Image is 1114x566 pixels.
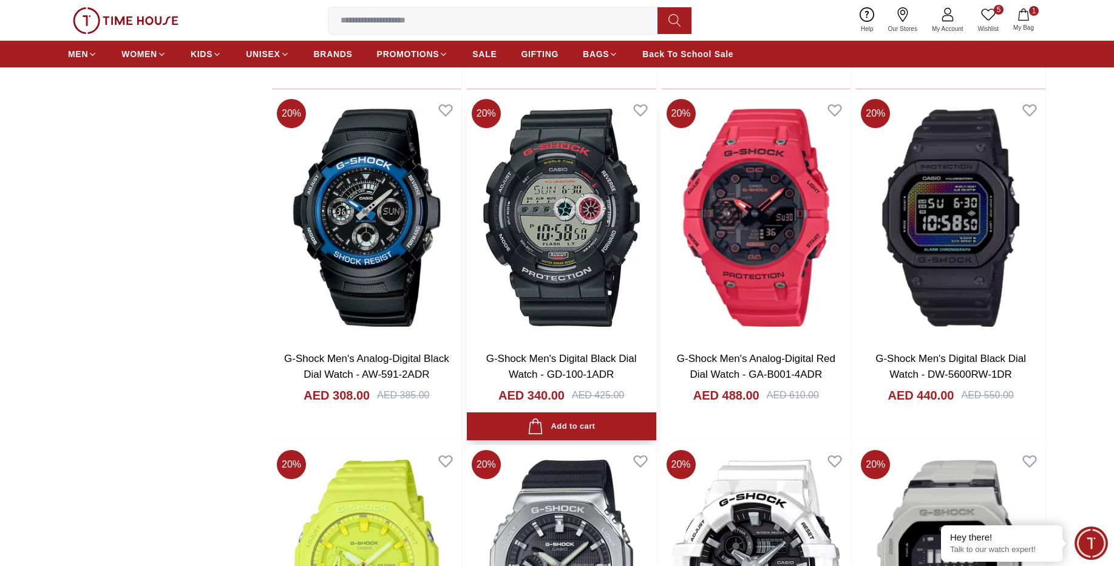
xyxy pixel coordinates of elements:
a: Help [854,5,881,36]
span: 20 % [667,450,696,479]
a: BAGS [583,43,618,65]
div: AED 425.00 [572,388,624,403]
span: SALE [472,48,497,60]
span: BAGS [583,48,609,60]
img: G-Shock Men's Digital Black Dial Watch - GD-100-1ADR [467,94,656,342]
span: UNISEX [246,48,280,60]
button: Add to cart [467,412,656,441]
h4: AED 440.00 [888,387,954,404]
h4: AED 488.00 [693,387,759,404]
a: G-Shock Men's Analog-Digital Black Dial Watch - AW-591-2ADR [284,353,449,380]
span: My Bag [1008,23,1039,32]
span: 1 [1029,6,1039,16]
a: UNISEX [246,43,289,65]
div: AED 385.00 [377,388,429,403]
span: 20 % [861,450,890,479]
p: Talk to our watch expert! [950,545,1053,555]
h4: AED 340.00 [498,387,565,404]
span: Back To School Sale [642,48,733,60]
span: 20 % [472,450,501,479]
div: AED 550.00 [961,388,1013,403]
img: G-Shock Men's Analog-Digital Black Dial Watch - AW-591-2ADR [272,94,461,342]
span: Help [856,24,878,33]
div: Hey there! [950,531,1053,544]
span: 20 % [861,99,890,128]
div: Chat Widget [1075,527,1108,560]
a: Our Stores [881,5,925,36]
span: PROMOTIONS [377,48,440,60]
h4: AED 308.00 [304,387,370,404]
a: G-Shock Men's Digital Black Dial Watch - GD-100-1ADR [486,353,637,380]
span: Our Stores [883,24,922,33]
span: KIDS [191,48,212,60]
span: MEN [68,48,88,60]
a: 5Wishlist [971,5,1006,36]
span: 20 % [277,450,306,479]
span: 5 [994,5,1004,15]
span: GIFTING [521,48,559,60]
div: AED 610.00 [767,388,819,403]
a: GIFTING [521,43,559,65]
a: WOMEN [121,43,166,65]
img: ... [73,7,178,34]
a: KIDS [191,43,222,65]
span: 20 % [472,99,501,128]
div: Add to cart [528,418,595,435]
a: G-Shock Men's Analog-Digital Red Dial Watch - GA-B001-4ADR [677,353,835,380]
a: G-Shock Men's Digital Black Dial Watch - DW-5600RW-1DR [875,353,1026,380]
a: MEN [68,43,97,65]
span: Wishlist [973,24,1004,33]
span: BRANDS [314,48,353,60]
img: G-Shock Men's Digital Black Dial Watch - DW-5600RW-1DR [856,94,1045,342]
button: 1My Bag [1006,6,1041,35]
a: PROMOTIONS [377,43,449,65]
a: BRANDS [314,43,353,65]
span: 20 % [667,99,696,128]
span: My Account [927,24,968,33]
a: SALE [472,43,497,65]
a: Back To School Sale [642,43,733,65]
span: 20 % [277,99,306,128]
img: G-Shock Men's Analog-Digital Red Dial Watch - GA-B001-4ADR [662,94,851,342]
span: WOMEN [121,48,157,60]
